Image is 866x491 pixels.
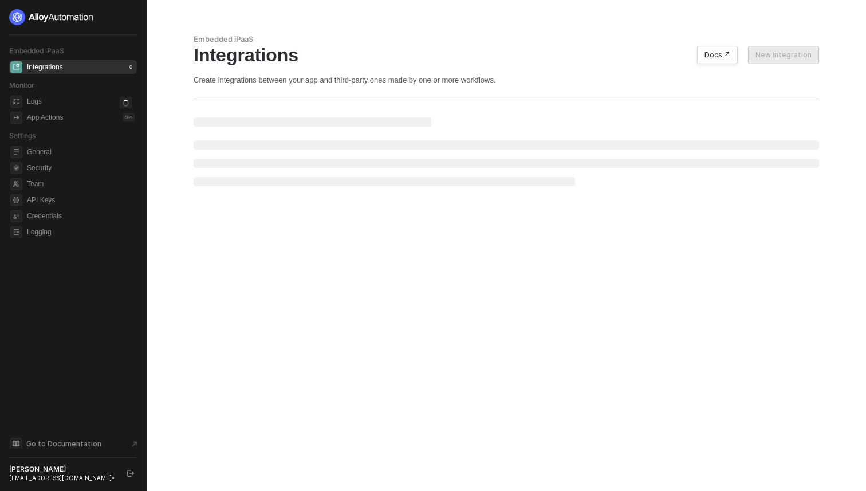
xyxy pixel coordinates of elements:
[10,61,22,73] span: integrations
[194,34,819,44] div: Embedded iPaaS
[127,470,134,477] span: logout
[120,97,132,109] span: icon-loader
[748,46,819,64] button: New Integration
[10,438,22,449] span: documentation
[9,81,34,89] span: Monitor
[27,209,135,223] span: Credentials
[26,439,101,449] span: Go to Documentation
[123,113,135,122] div: 0 %
[9,474,117,482] div: [EMAIL_ADDRESS][DOMAIN_NAME] •
[10,194,22,206] span: api-key
[27,145,135,159] span: General
[27,193,135,207] span: API Keys
[27,177,135,191] span: Team
[10,112,22,124] span: icon-app-actions
[10,146,22,158] span: general
[9,465,117,474] div: [PERSON_NAME]
[9,46,64,55] span: Embedded iPaaS
[9,437,137,450] a: Knowledge Base
[10,226,22,238] span: logging
[27,113,63,123] div: App Actions
[27,225,135,239] span: Logging
[10,96,22,108] span: icon-logs
[27,161,135,175] span: Security
[9,9,137,25] a: logo
[129,438,140,450] span: document-arrow
[704,50,730,60] div: Docs ↗
[9,9,94,25] img: logo
[27,97,42,107] div: Logs
[127,62,135,72] div: 0
[9,131,36,140] span: Settings
[10,178,22,190] span: team
[697,46,738,64] button: Docs ↗
[10,210,22,222] span: credentials
[194,44,819,66] div: Integrations
[194,75,819,85] div: Create integrations between your app and third-party ones made by one or more workflows.
[10,162,22,174] span: security
[27,62,63,72] div: Integrations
